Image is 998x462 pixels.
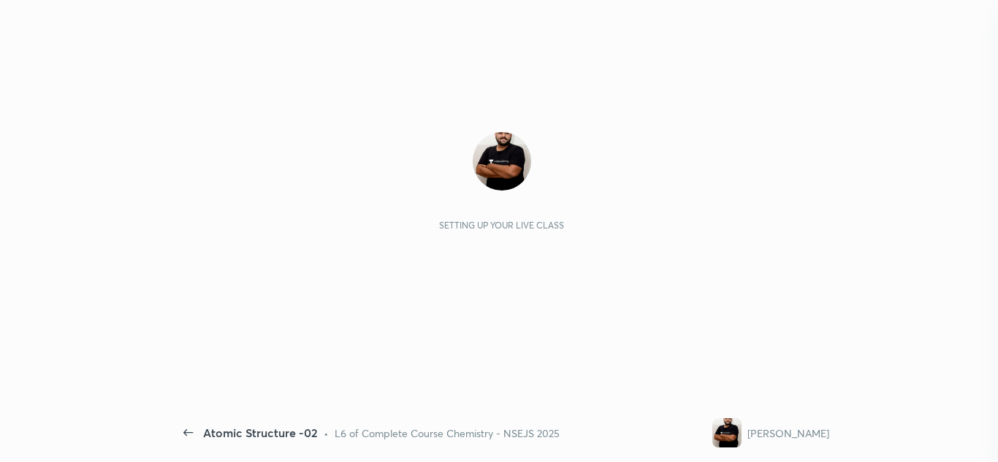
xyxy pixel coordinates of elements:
[747,426,829,441] div: [PERSON_NAME]
[439,220,564,231] div: Setting up your live class
[324,426,329,441] div: •
[712,418,742,447] img: a01082944b8c4f22862f39c035533313.jpg
[335,426,560,441] div: L6 of Complete Course Chemistry - NSEJS 2025
[473,132,531,190] img: a01082944b8c4f22862f39c035533313.jpg
[203,424,318,442] div: Atomic Structure -02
